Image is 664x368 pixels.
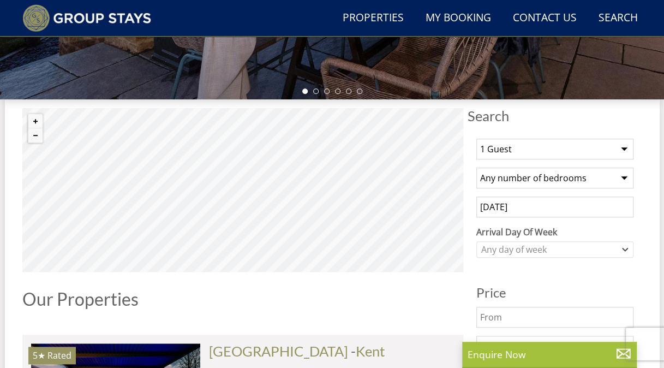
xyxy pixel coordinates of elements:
div: Any day of week [478,244,620,256]
h3: Price [476,286,633,300]
button: Zoom in [28,114,43,128]
a: Properties [338,6,408,31]
h1: Our Properties [22,289,463,308]
a: Search [594,6,642,31]
input: From [476,307,633,328]
a: Kent [356,343,385,359]
a: [GEOGRAPHIC_DATA] [209,343,348,359]
p: Enquire Now [468,347,631,361]
a: Contact Us [509,6,581,31]
canvas: Map [22,108,463,272]
label: Arrival Day Of Week [476,225,633,239]
span: Search [468,108,642,123]
span: Rated [47,349,71,361]
input: Arrival Date [476,197,633,217]
input: To [476,336,633,357]
button: Zoom out [28,128,43,143]
span: - [351,343,385,359]
span: FORMOSA has a 5 star rating under the Quality in Tourism Scheme [33,349,45,361]
img: Group Stays [22,4,152,32]
div: Combobox [476,241,633,258]
a: My Booking [421,6,495,31]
